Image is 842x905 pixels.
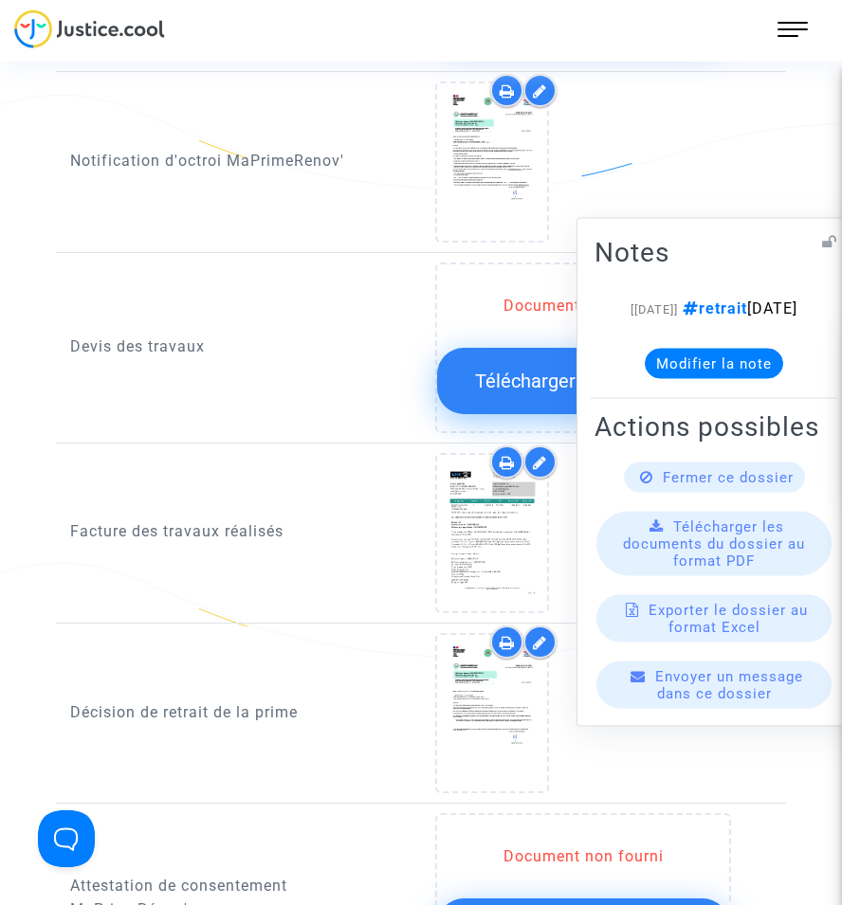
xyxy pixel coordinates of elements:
[595,409,833,443] h2: Actions possibles
[437,845,729,868] div: Document non fourni
[14,9,165,48] img: jc-logo.svg
[663,468,794,485] span: Fermer ce dossier
[437,348,729,414] button: Télécharger un document
[649,601,808,635] span: Exporter le dossier au format Excel
[70,149,407,172] p: Notification d'octroi MaPrimeRenov'
[70,700,407,724] p: Décision de retrait de la prime
[631,301,678,316] span: [[DATE]]
[645,348,783,378] button: Modifier la note
[655,667,803,701] span: Envoyer un message dans ce dossier
[70,519,407,543] p: Facture des travaux réalisés
[678,299,797,317] span: [DATE]
[623,517,805,569] span: Télécharger les documents du dossier au format PDF
[678,299,747,317] span: retrait
[38,810,95,867] iframe: Help Scout Beacon - Open
[778,14,808,45] img: menu.png
[595,235,833,268] h2: Notes
[70,335,407,358] p: Devis des travaux
[437,295,729,317] div: Document non fourni
[475,370,691,392] span: Télécharger un document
